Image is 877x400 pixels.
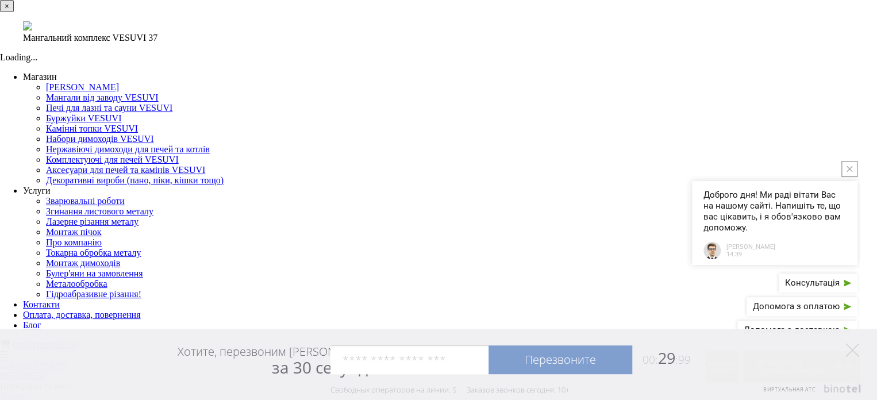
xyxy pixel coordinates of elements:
span: Доброго дня! Ми раді вітати Вас на нашому сайті. Напишіть те, що вас цікавить, і я обов'язково ва... [703,190,846,233]
div: Хотите, перезвоним [PERSON_NAME] [178,344,375,376]
span: Допомога з доставкою [744,326,840,334]
span: 14:39 [726,251,775,258]
a: Лазерне різання металу [46,217,139,226]
button: Допомога з доставкою [737,321,857,340]
span: Виртуальная АТС [763,386,816,393]
span: [PERSON_NAME] [726,243,775,251]
a: Виртуальная АТС [756,384,863,400]
a: Буржуйки VESUVI [46,113,121,123]
button: Допомога з оплатою [747,297,857,316]
img: IMG_2105-500x500.webp [23,21,32,30]
a: Мангали від заводу VESUVI [46,93,159,102]
a: Камінні топки VESUVI [46,124,138,133]
div: Магазин [23,72,868,82]
a: Нержавіючі димоходи для печей та котлів [46,144,210,154]
a: Зварювальні роботи [46,196,125,206]
a: [PERSON_NAME] [46,82,119,92]
a: Печі для лазні та сауни VESUVI [46,103,172,113]
button: Консультація [779,274,857,293]
a: Монтаж димоходів [46,258,120,268]
a: Контакти [23,299,60,309]
a: Комплектуючі для печей VESUVI [46,155,179,164]
span: 29 [632,347,691,368]
a: Декоративні вироби (пано, піки, кішки тощо) [46,175,224,185]
button: close button [841,161,857,177]
a: Токарна обробка металу [46,248,141,257]
a: Аксесуари для печей та камінів VESUVI [46,165,205,175]
span: 00: [643,352,658,367]
a: Металообробка [46,279,107,289]
a: Монтаж пічок [46,227,102,237]
a: Набори димоходів VESUVI [46,134,154,144]
a: Гідроабразивне різання! [46,289,141,299]
span: за 30 секунд? [272,356,375,378]
span: :99 [675,352,691,367]
div: Мангальний комплекс VESUVI 37 [23,33,845,43]
div: Свободных операторов на линии: 5 Заказов звонков сегодня: 10+ [330,385,570,394]
a: Оплата, доставка, повернення [23,310,140,320]
span: Допомога з оплатою [753,302,840,311]
a: Про компанію [46,237,102,247]
span: Консультація [785,279,840,287]
a: Згинання листового металу [46,206,153,216]
a: Перезвоните [488,345,632,374]
div: Услуги [23,186,868,196]
a: Блог [23,320,41,330]
a: Булер'яни на замовлення [46,268,143,278]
